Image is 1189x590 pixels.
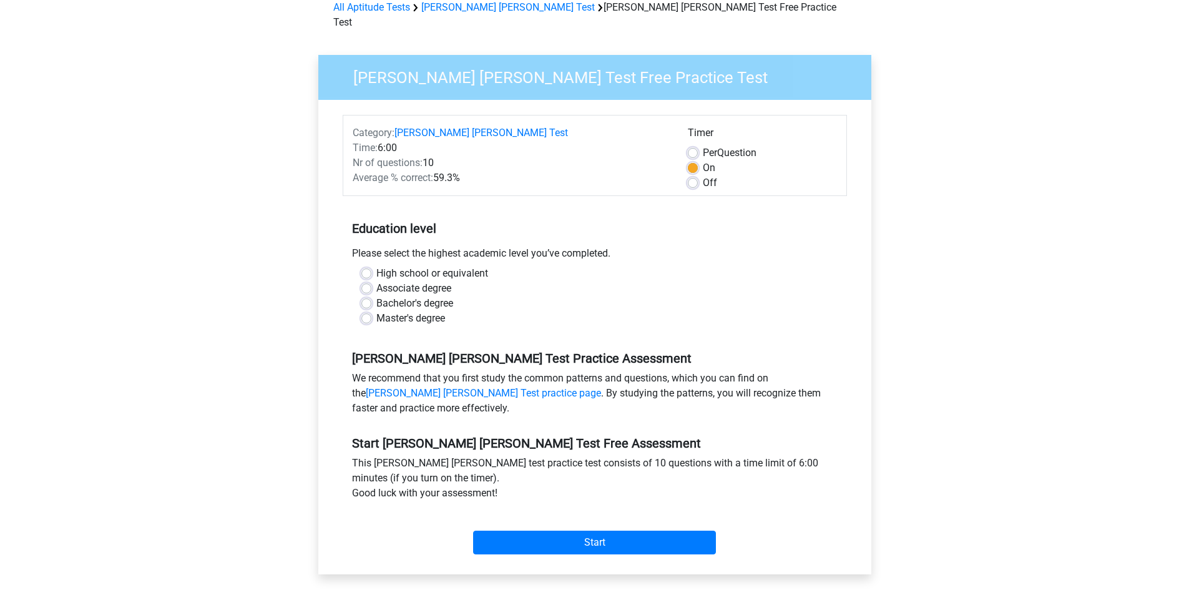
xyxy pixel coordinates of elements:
[343,246,847,266] div: Please select the highest academic level you’ve completed.
[352,436,838,451] h5: Start [PERSON_NAME] [PERSON_NAME] Test Free Assessment
[366,387,601,399] a: [PERSON_NAME] [PERSON_NAME] Test practice page
[703,175,717,190] label: Off
[353,172,433,184] span: Average % correct:
[703,147,717,159] span: Per
[343,170,678,185] div: 59.3%
[353,142,378,154] span: Time:
[343,155,678,170] div: 10
[343,456,847,506] div: This [PERSON_NAME] [PERSON_NAME] test practice test consists of 10 questions with a time limit of...
[343,140,678,155] div: 6:00
[421,1,595,13] a: [PERSON_NAME] [PERSON_NAME] Test
[353,127,394,139] span: Category:
[394,127,568,139] a: [PERSON_NAME] [PERSON_NAME] Test
[703,160,715,175] label: On
[333,1,410,13] a: All Aptitude Tests
[352,216,838,241] h5: Education level
[376,266,488,281] label: High school or equivalent
[343,371,847,421] div: We recommend that you first study the common patterns and questions, which you can find on the . ...
[376,296,453,311] label: Bachelor's degree
[353,157,423,169] span: Nr of questions:
[703,145,756,160] label: Question
[688,125,837,145] div: Timer
[473,531,716,554] input: Start
[376,311,445,326] label: Master's degree
[338,63,862,87] h3: [PERSON_NAME] [PERSON_NAME] Test Free Practice Test
[376,281,451,296] label: Associate degree
[352,351,838,366] h5: [PERSON_NAME] [PERSON_NAME] Test Practice Assessment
